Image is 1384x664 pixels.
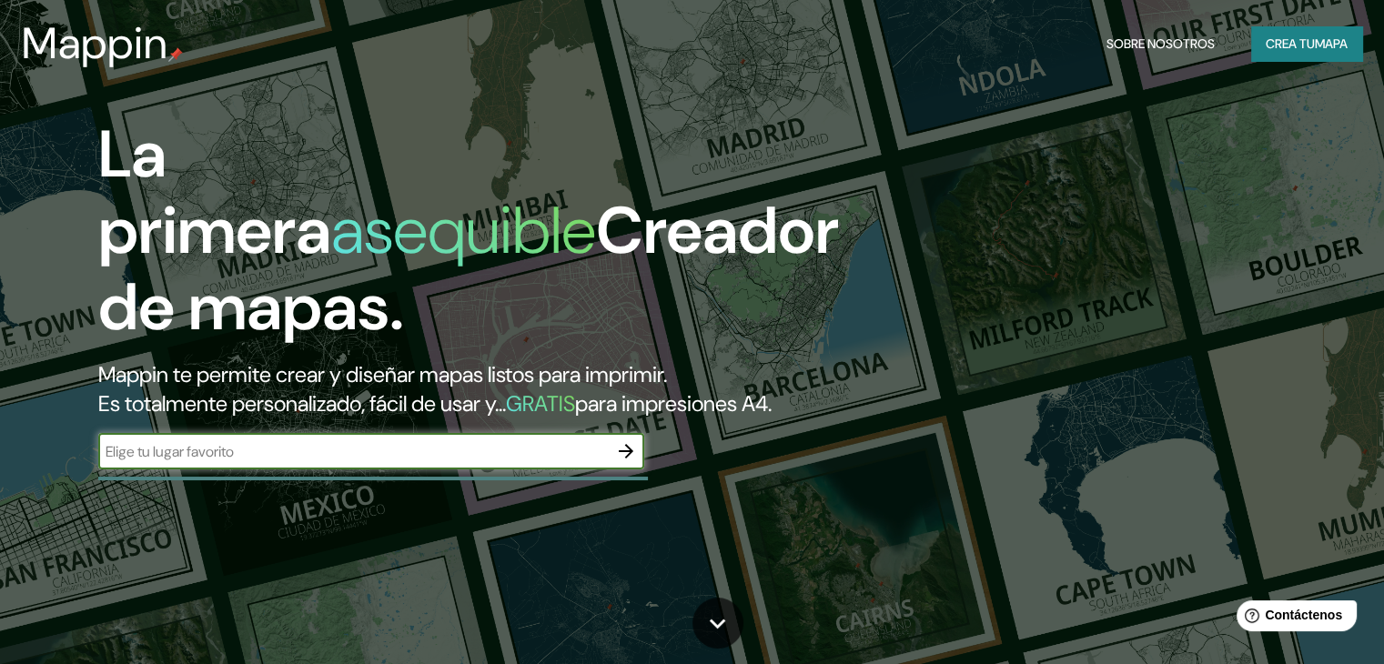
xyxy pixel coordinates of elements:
font: Mappin te permite crear y diseñar mapas listos para imprimir. [98,360,667,388]
font: Es totalmente personalizado, fácil de usar y... [98,389,506,418]
font: mapa [1315,35,1348,52]
input: Elige tu lugar favorito [98,441,608,462]
font: para impresiones A4. [575,389,772,418]
iframe: Lanzador de widgets de ayuda [1222,593,1364,644]
font: Mappin [22,15,168,72]
button: Crea tumapa [1251,26,1362,61]
button: Sobre nosotros [1099,26,1222,61]
font: GRATIS [506,389,575,418]
font: Creador de mapas. [98,188,839,349]
font: Crea tu [1266,35,1315,52]
font: asequible [331,188,596,273]
font: La primera [98,112,331,273]
font: Sobre nosotros [1106,35,1215,52]
img: pin de mapeo [168,47,183,62]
